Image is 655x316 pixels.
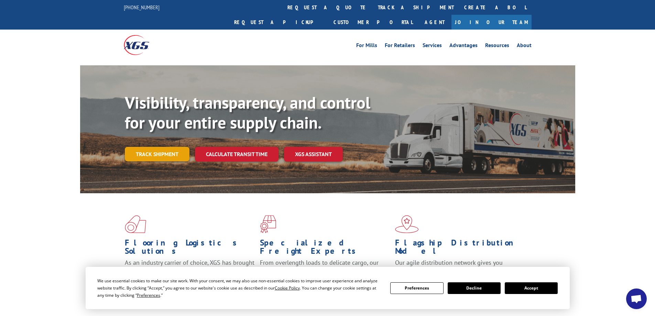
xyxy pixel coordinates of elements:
span: Cookie Policy [275,285,300,291]
span: As an industry carrier of choice, XGS has brought innovation and dedication to flooring logistics... [125,259,254,283]
a: Agent [418,15,451,30]
a: Request a pickup [229,15,328,30]
button: Decline [448,282,501,294]
a: XGS ASSISTANT [284,147,343,162]
button: Accept [505,282,558,294]
button: Preferences [390,282,443,294]
p: From overlength loads to delicate cargo, our experienced staff knows the best way to move your fr... [260,259,390,289]
span: Preferences [137,292,160,298]
div: Cookie Consent Prompt [86,267,570,309]
a: [PHONE_NUMBER] [124,4,160,11]
h1: Flooring Logistics Solutions [125,239,255,259]
a: Calculate transit time [195,147,279,162]
a: Advantages [449,43,478,50]
b: Visibility, transparency, and control for your entire supply chain. [125,92,370,133]
img: xgs-icon-flagship-distribution-model-red [395,215,419,233]
a: Join Our Team [451,15,532,30]
a: For Mills [356,43,377,50]
h1: Flagship Distribution Model [395,239,525,259]
div: We use essential cookies to make our site work. With your consent, we may also use non-essential ... [97,277,382,299]
img: xgs-icon-focused-on-flooring-red [260,215,276,233]
a: About [517,43,532,50]
a: Track shipment [125,147,189,161]
span: Our agile distribution network gives you nationwide inventory management on demand. [395,259,522,275]
a: Resources [485,43,509,50]
h1: Specialized Freight Experts [260,239,390,259]
a: Services [423,43,442,50]
div: Open chat [626,288,647,309]
a: Customer Portal [328,15,418,30]
img: xgs-icon-total-supply-chain-intelligence-red [125,215,146,233]
a: For Retailers [385,43,415,50]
